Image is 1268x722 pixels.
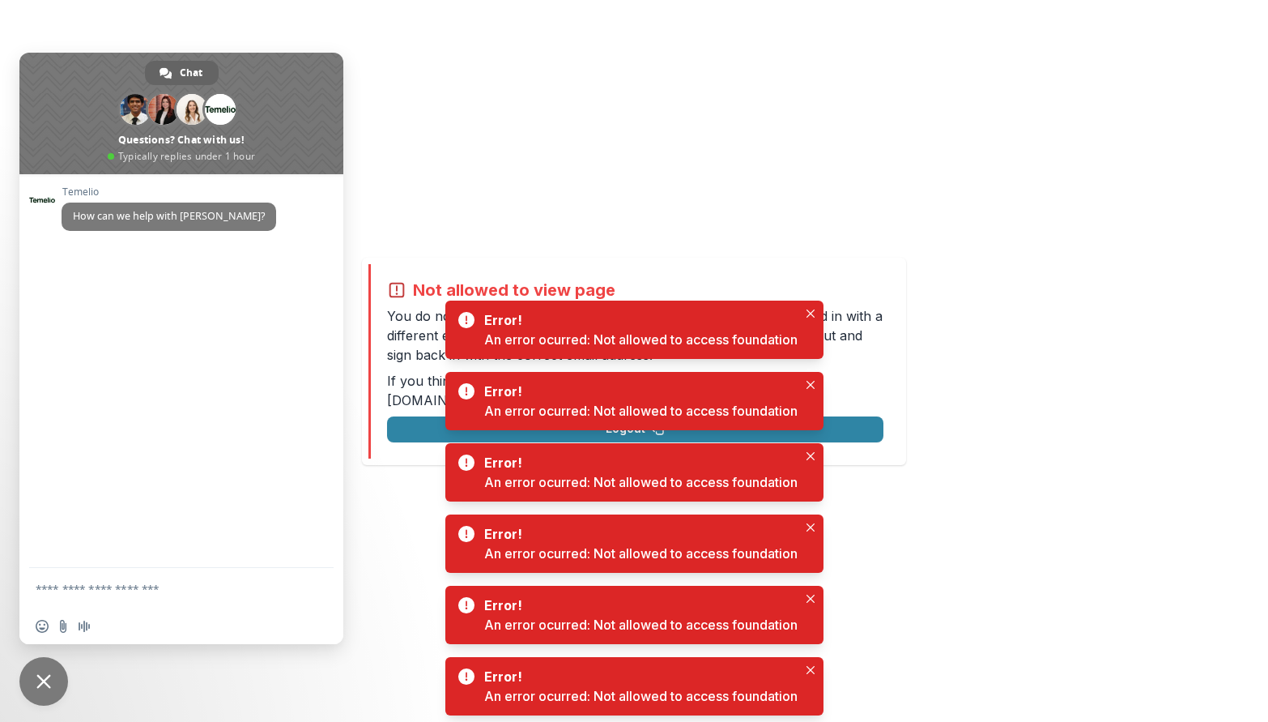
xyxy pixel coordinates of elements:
[801,589,820,609] button: Close
[484,524,791,544] div: Error!
[484,310,791,330] div: Error!
[57,620,70,633] span: Send a file
[387,371,883,410] p: If you think this is an error, please contact us at .
[484,453,791,472] div: Error!
[484,401,798,421] div: An error ocurred: Not allowed to access foundation
[801,375,820,395] button: Close
[801,446,820,466] button: Close
[413,280,615,300] h2: Not allowed to view page
[484,330,798,349] div: An error ocurred: Not allowed to access foundation
[484,382,791,401] div: Error!
[62,186,276,198] span: Temelio
[484,472,798,492] div: An error ocurred: Not allowed to access foundation
[484,544,798,563] div: An error ocurred: Not allowed to access foundation
[36,568,295,609] textarea: Compose your message...
[73,209,265,223] span: How can we help with [PERSON_NAME]?
[801,660,820,680] button: Close
[78,620,91,633] span: Audio message
[484,667,791,686] div: Error!
[801,304,820,323] button: Close
[387,373,807,408] a: [EMAIL_ADDRESS][DOMAIN_NAME]
[145,61,219,85] a: Chat
[387,417,883,442] button: Logout
[36,620,49,633] span: Insert an emoji
[387,306,883,365] p: You do not have permission to view the page. It is likely that you logged in with a different ema...
[19,657,68,706] a: Close chat
[484,686,798,706] div: An error ocurred: Not allowed to access foundation
[484,596,791,615] div: Error!
[484,615,798,634] div: An error ocurred: Not allowed to access foundation
[180,61,202,85] span: Chat
[801,518,820,537] button: Close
